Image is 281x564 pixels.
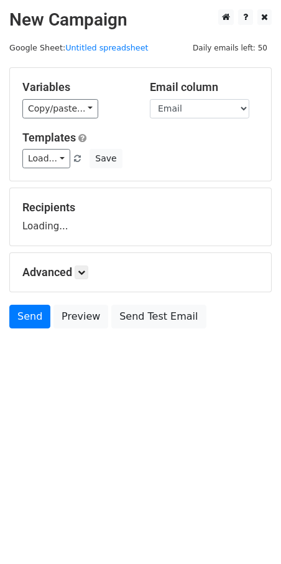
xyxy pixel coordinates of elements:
a: Send [9,305,50,328]
div: Loading... [22,201,259,233]
small: Google Sheet: [9,43,149,52]
h5: Email column [150,80,259,94]
a: Templates [22,131,76,144]
a: Send Test Email [111,305,206,328]
a: Copy/paste... [22,99,98,118]
h5: Recipients [22,201,259,214]
button: Save [90,149,122,168]
a: Load... [22,149,70,168]
a: Untitled spreadsheet [65,43,148,52]
a: Preview [53,305,108,328]
h2: New Campaign [9,9,272,31]
a: Daily emails left: 50 [188,43,272,52]
h5: Advanced [22,265,259,279]
h5: Variables [22,80,131,94]
span: Daily emails left: 50 [188,41,272,55]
